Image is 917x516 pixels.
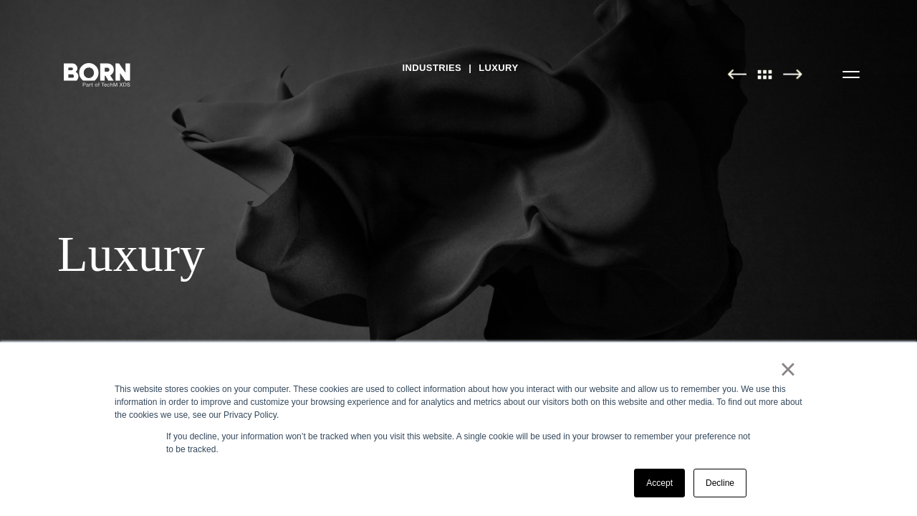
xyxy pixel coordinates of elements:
a: × [779,363,797,376]
div: This website stores cookies on your computer. These cookies are used to collect information about... [115,383,802,421]
img: All Pages [750,69,780,80]
img: Previous Page [727,69,746,80]
a: Decline [693,469,746,497]
div: Luxury [57,225,860,284]
button: Open [834,59,868,89]
img: Next Page [783,69,802,80]
a: Luxury [479,57,518,79]
a: Industries [403,57,462,79]
a: Accept [634,469,685,497]
p: If you decline, your information won’t be tracked when you visit this website. A single cookie wi... [166,430,751,456]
